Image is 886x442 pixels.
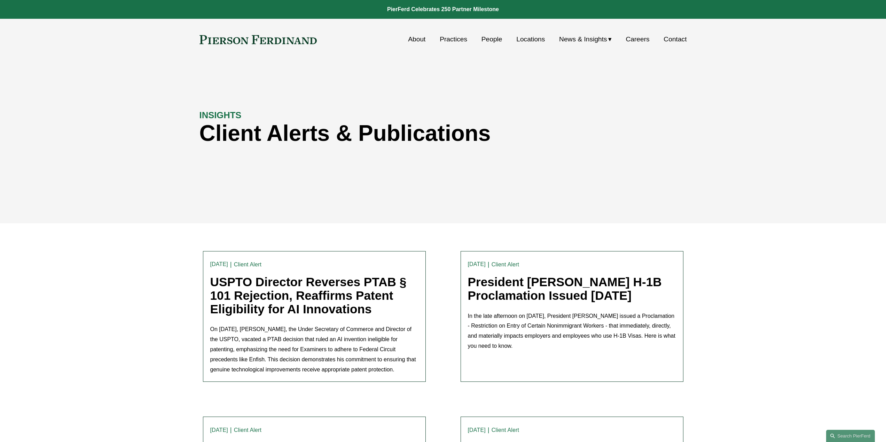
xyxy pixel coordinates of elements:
span: News & Insights [559,33,607,46]
p: In the late afternoon on [DATE], President [PERSON_NAME] issued a Proclamation - Restriction on E... [468,311,676,351]
a: USPTO Director Reverses PTAB § 101 Rejection, Reaffirms Patent Eligibility for AI Innovations [210,275,407,315]
a: Client Alert [234,262,261,267]
a: People [481,33,502,46]
time: [DATE] [210,262,228,267]
a: President [PERSON_NAME] H-1B Proclamation Issued [DATE] [468,275,662,302]
a: Client Alert [492,427,519,433]
time: [DATE] [210,427,228,433]
a: Practices [440,33,467,46]
a: Client Alert [492,262,519,267]
time: [DATE] [468,427,486,433]
strong: INSIGHTS [199,110,242,120]
a: Careers [626,33,649,46]
p: On [DATE], [PERSON_NAME], the Under Secretary of Commerce and Director of the USPTO, vacated a PT... [210,324,418,375]
a: About [408,33,425,46]
h1: Client Alerts & Publications [199,121,565,146]
time: [DATE] [468,262,486,267]
a: folder dropdown [559,33,612,46]
a: Client Alert [234,427,261,433]
a: Search this site [826,430,875,442]
a: Contact [664,33,687,46]
a: Locations [516,33,545,46]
